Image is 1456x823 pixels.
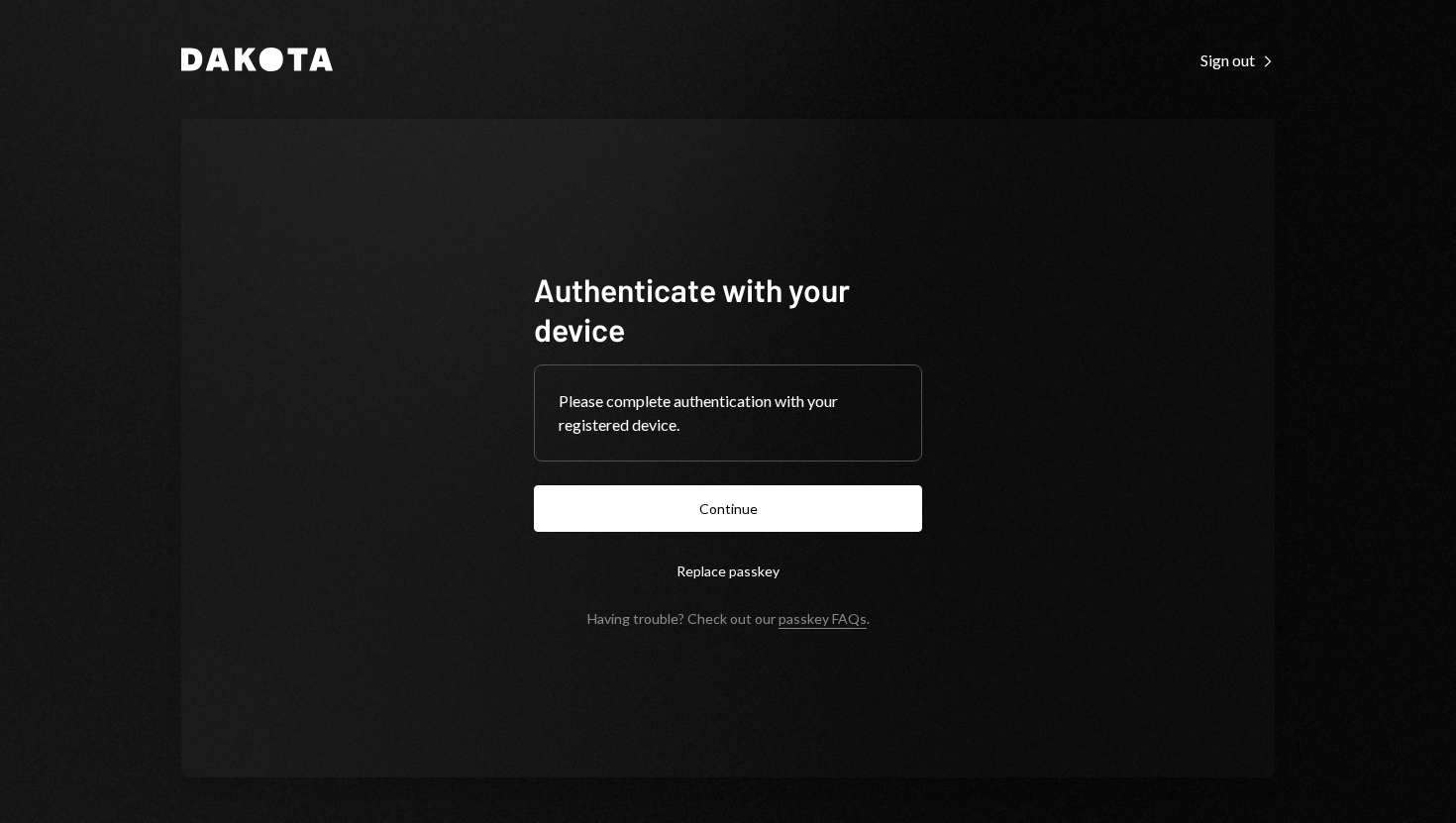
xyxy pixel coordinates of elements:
[587,610,870,627] div: Having trouble? Check out our .
[779,610,867,629] a: passkey FAQs
[534,269,922,349] h1: Authenticate with your device
[534,485,922,532] button: Continue
[1200,49,1275,70] a: Sign out
[559,389,897,437] div: Please complete authentication with your registered device.
[534,548,922,594] button: Replace passkey
[1200,51,1275,70] div: Sign out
